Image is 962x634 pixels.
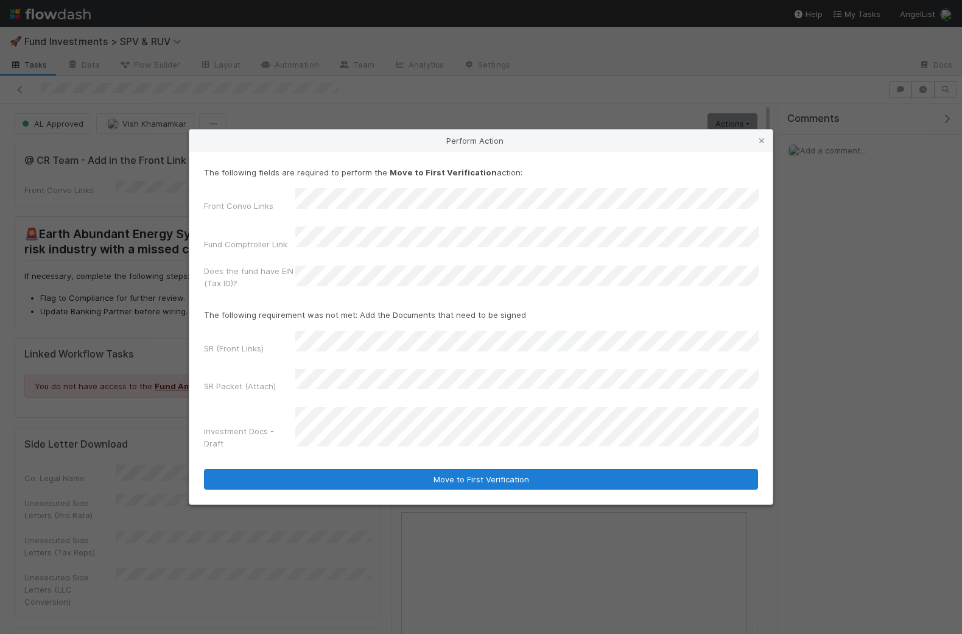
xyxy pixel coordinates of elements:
label: Investment Docs - Draft [204,425,295,449]
p: The following fields are required to perform the action: [204,166,758,178]
label: Front Convo Links [204,200,273,212]
button: Move to First Verification [204,469,758,490]
label: Does the fund have EIN (Tax ID)? [204,265,295,289]
div: Perform Action [189,130,773,152]
label: Fund Comptroller Link [204,238,287,250]
label: SR Packet (Attach) [204,380,276,392]
strong: Move to First Verification [390,167,497,177]
label: SR (Front Links) [204,342,264,354]
p: The following requirement was not met: Add the Documents that need to be signed [204,309,758,321]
